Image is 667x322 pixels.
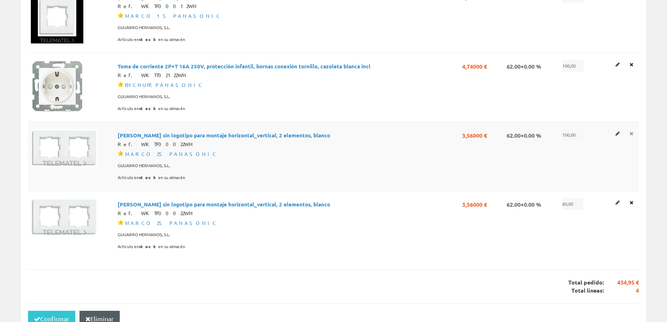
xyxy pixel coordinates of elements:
[627,60,635,69] a: Eliminar
[562,129,583,141] span: 100,00
[118,160,170,172] span: GUIJARRO HERMANOS, S.L.
[462,198,487,210] span: 3,56000 €
[604,287,639,295] span: 4
[118,129,330,141] span: [PERSON_NAME] sin logotipo para montaje horizontal_vertical, 2 elementos, blanco
[507,198,541,210] span: 62.00+0.00 %
[604,279,639,287] span: 434,95 €
[118,229,170,241] span: GUIJARRO HERMANOS, S.L.
[462,60,487,72] span: 4,74000 €
[118,22,170,34] span: GUIJARRO HERMANOS, S.L.
[118,3,420,10] div: Ref. WKTF00012WH
[118,172,185,184] span: Artículo en en su almacén
[118,34,185,46] span: Artículo en en su almacén
[118,198,330,210] span: [PERSON_NAME] sin logotipo para montaje horizontal_vertical, 2 elementos, blanco
[31,129,98,167] img: Foto artículo Marco sin logotipo para montaje horizontal_vertical, 2 elementos, blanco (192x109.44)
[627,129,635,138] a: Eliminar
[118,217,217,229] span: MARCO 2S PANASONIC
[118,141,420,148] div: Ref. WKTF00022WH
[139,174,158,180] b: stock
[562,198,583,210] span: 60,00
[562,60,583,72] span: 100,00
[118,79,203,91] span: ENCHUFE PANASONIC
[118,10,221,22] span: MARCO 1S PANASONIC
[139,244,158,249] b: stock
[139,105,158,111] b: stock
[613,60,622,69] a: Editar
[507,60,541,72] span: 62.00+0.00 %
[118,210,420,217] div: Ref. WKTF00022WH
[118,60,370,72] span: Toma de corriente 2P+T 16A 250V, protección infantil, bornas conexión tornillo, cazoleta blanca incl
[139,36,158,42] b: stock
[118,148,217,160] span: MARCO 2S PANASONIC
[118,103,185,115] span: Artículo en en su almacén
[118,72,420,79] div: Ref. WKTT02122WH
[462,129,487,141] span: 3,56000 €
[31,60,84,112] img: Foto artículo Toma de corriente 2P+T 16A 250V, protección infantil, bornas conexión tornillo, caz...
[31,198,98,236] img: Foto artículo Marco sin logotipo para montaje horizontal_vertical, 2 elementos, blanco (192x109.44)
[613,198,622,207] a: Editar
[28,269,639,303] div: Total pedido: Total líneas:
[118,91,170,103] span: GUIJARRO HERMANOS, S.L.
[118,241,185,253] span: Artículo en en su almacén
[507,129,541,141] span: 62.00+0.00 %
[613,129,622,138] a: Editar
[627,198,635,207] a: Eliminar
